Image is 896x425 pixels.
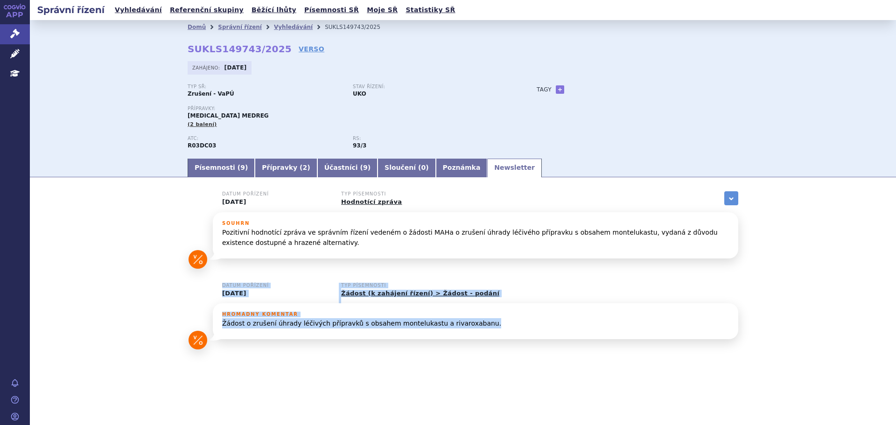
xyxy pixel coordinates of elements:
[188,43,292,55] strong: SUKLS149743/2025
[341,283,499,288] h3: Typ písemnosti
[222,191,329,197] h3: Datum pořízení
[301,4,362,16] a: Písemnosti SŘ
[188,91,234,97] strong: Zrušení - VaPÚ
[222,312,729,317] h3: Hromadný komentář
[222,318,729,328] p: Žádost o zrušení úhrady léčivých přípravků s obsahem montelukastu a rivaroxabanu.
[30,3,112,16] h2: Správní řízení
[353,91,366,97] strong: UKO
[353,136,509,141] p: RS:
[240,164,245,171] span: 9
[218,24,262,30] a: Správní řízení
[188,24,206,30] a: Domů
[188,142,216,149] strong: MONTELUKAST
[378,159,435,177] a: Sloučení (0)
[188,121,217,127] span: (2 balení)
[403,4,458,16] a: Statistiky SŘ
[255,159,317,177] a: Přípravky (2)
[192,64,222,71] span: Zahájeno:
[436,159,488,177] a: Poznámka
[421,164,426,171] span: 0
[188,136,343,141] p: ATC:
[299,44,324,54] a: VERSO
[353,84,509,90] p: Stav řízení:
[537,84,552,95] h3: Tagy
[222,227,729,248] p: Pozitivní hodnotící zpráva ve správním řízení vedeném o žádosti MAHa o zrušení úhrady léčivého př...
[188,106,518,111] p: Přípravky:
[556,85,564,94] a: +
[317,159,378,177] a: Účastníci (9)
[325,20,392,34] li: SUKLS149743/2025
[353,142,366,149] strong: preventivní antiastmatika, antileukotrieny, p.o.
[222,221,729,226] h3: Souhrn
[363,164,368,171] span: 9
[274,24,313,30] a: Vyhledávání
[222,290,329,297] p: [DATE]
[188,159,255,177] a: Písemnosti (9)
[364,4,400,16] a: Moje SŘ
[303,164,308,171] span: 2
[724,191,738,205] a: zobrazit vše
[222,283,329,288] h3: Datum pořízení
[487,159,542,177] a: Newsletter
[167,4,246,16] a: Referenční skupiny
[249,4,299,16] a: Běžící lhůty
[341,191,448,197] h3: Typ písemnosti
[224,64,247,71] strong: [DATE]
[112,4,165,16] a: Vyhledávání
[341,198,402,205] a: Hodnotící zpráva
[188,84,343,90] p: Typ SŘ:
[341,290,499,297] a: Žádost (k zahájení řízení) > Žádost - podání
[222,198,329,206] p: [DATE]
[188,112,269,119] span: [MEDICAL_DATA] MEDREG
